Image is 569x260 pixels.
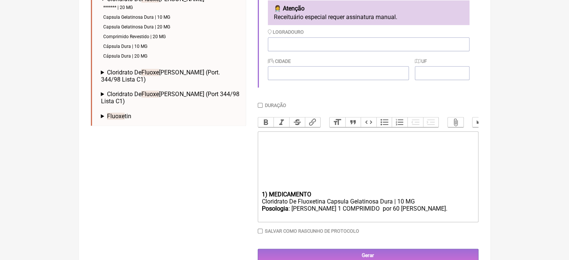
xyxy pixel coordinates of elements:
span: Fluoxe [141,69,159,76]
button: Numbers [392,117,407,127]
button: Undo [472,117,488,127]
button: Link [305,117,321,127]
div: : [PERSON_NAME] 1 COMPRIMIDO por 60 [PERSON_NAME]. [261,205,474,219]
p: Receituário especial requer assinatura manual. [274,13,464,21]
li: Capsula Gelatinosa Dura | 10 MG [101,12,240,22]
li: Cápsula Dura | 10 MG [101,42,240,51]
span: Cloridrato De [PERSON_NAME] (Port 344/98 Lista C1) [101,91,239,105]
summary: Cloridrato DeFluoxe[PERSON_NAME] (Port 344/98 Lista C1) [101,91,240,105]
label: UF [415,58,427,64]
label: Cidade [268,58,291,64]
span: Fluoxe [141,91,159,98]
h4: 👩‍⚕️ Atenção [274,5,464,12]
button: Attach Files [448,117,464,127]
label: Duração [265,103,286,108]
button: Bullets [376,117,392,127]
strong: Posologia [261,205,288,212]
span: tin [107,113,131,120]
span: Fluoxe [107,113,125,120]
label: Salvar como rascunho de Protocolo [265,228,359,234]
button: Strikethrough [289,117,305,127]
label: Logradouro [268,29,304,35]
strong: 1) MEDICAMENTO [261,191,311,198]
li: Capsula Gelatinosa Dura | 20 MG [101,22,240,32]
button: Code [361,117,376,127]
button: Italic [273,117,289,127]
button: Increase Level [423,117,439,127]
button: Bold [258,117,274,127]
button: Decrease Level [407,117,423,127]
div: Cloridrato De Fluoxetina Capsula Gelatinosa Dura | 10 MG [261,198,474,205]
summary: Fluoxetin [101,113,240,120]
li: Cápsula Dura | 20 MG [101,51,240,61]
li: Comprimido Revestido | 20 MG [101,32,240,42]
span: Cloridrato De [PERSON_NAME] (Port. 344/98 Lista C1) [101,69,220,83]
button: Quote [345,117,361,127]
summary: Cloridrato DeFluoxe[PERSON_NAME] (Port. 344/98 Lista C1) [101,69,240,83]
button: Heading [330,117,345,127]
